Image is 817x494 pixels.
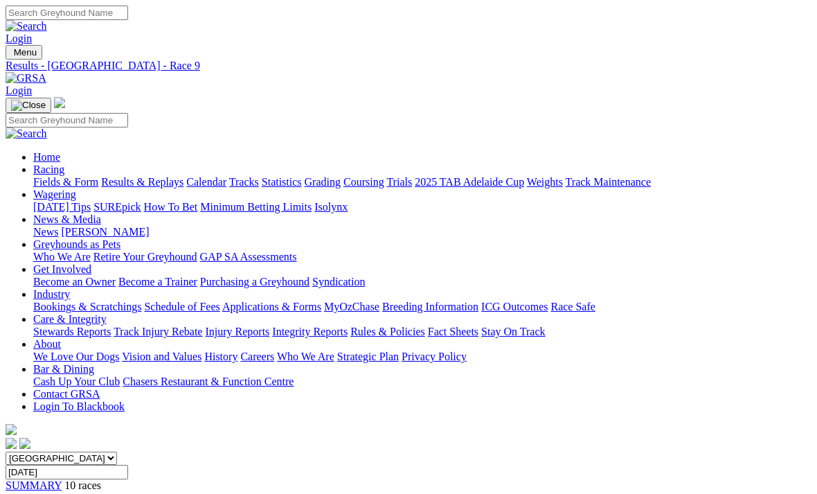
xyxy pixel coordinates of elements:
[33,176,98,188] a: Fields & Form
[6,72,46,85] img: GRSA
[61,226,149,238] a: [PERSON_NAME]
[33,351,811,363] div: About
[11,100,46,111] img: Close
[33,376,811,388] div: Bar & Dining
[527,176,563,188] a: Weights
[33,213,101,225] a: News & Media
[64,479,101,491] span: 10 races
[324,301,379,312] a: MyOzChase
[33,301,811,313] div: Industry
[101,176,183,188] a: Results & Replays
[481,326,545,337] a: Stay On Track
[312,276,365,288] a: Syndication
[6,6,128,20] input: Search
[229,176,259,188] a: Tracks
[6,60,811,72] a: Results - [GEOGRAPHIC_DATA] - Race 9
[6,113,128,127] input: Search
[33,276,116,288] a: Become an Owner
[33,201,811,213] div: Wagering
[204,351,237,362] a: History
[6,45,42,60] button: Toggle navigation
[6,465,128,479] input: Select date
[33,188,76,200] a: Wagering
[54,97,65,108] img: logo-grsa-white.png
[200,251,297,263] a: GAP SA Assessments
[200,201,312,213] a: Minimum Betting Limits
[33,326,111,337] a: Stewards Reports
[277,351,334,362] a: Who We Are
[114,326,202,337] a: Track Injury Rebate
[550,301,595,312] a: Race Safe
[222,301,321,312] a: Applications & Forms
[415,176,524,188] a: 2025 TAB Adelaide Cup
[566,176,651,188] a: Track Maintenance
[6,127,47,140] img: Search
[33,338,61,350] a: About
[262,176,302,188] a: Statistics
[240,351,274,362] a: Careers
[33,363,94,375] a: Bar & Dining
[343,176,384,188] a: Coursing
[33,351,119,362] a: We Love Our Dogs
[33,276,811,288] div: Get Involved
[481,301,548,312] a: ICG Outcomes
[6,424,17,435] img: logo-grsa-white.png
[33,313,107,325] a: Care & Integrity
[337,351,399,362] a: Strategic Plan
[6,98,51,113] button: Toggle navigation
[33,226,811,238] div: News & Media
[33,376,120,387] a: Cash Up Your Club
[93,251,197,263] a: Retire Your Greyhound
[144,201,198,213] a: How To Bet
[33,326,811,338] div: Care & Integrity
[305,176,341,188] a: Grading
[33,400,125,412] a: Login To Blackbook
[33,388,100,400] a: Contact GRSA
[19,438,30,449] img: twitter.svg
[6,479,62,491] a: SUMMARY
[33,301,141,312] a: Bookings & Scratchings
[122,351,201,362] a: Vision and Values
[402,351,467,362] a: Privacy Policy
[6,438,17,449] img: facebook.svg
[33,263,91,275] a: Get Involved
[93,201,141,213] a: SUREpick
[33,201,91,213] a: [DATE] Tips
[14,47,37,58] span: Menu
[33,151,60,163] a: Home
[6,85,32,96] a: Login
[33,251,811,263] div: Greyhounds as Pets
[205,326,269,337] a: Injury Reports
[33,251,91,263] a: Who We Are
[123,376,294,387] a: Chasers Restaurant & Function Centre
[118,276,197,288] a: Become a Trainer
[382,301,478,312] a: Breeding Information
[200,276,309,288] a: Purchasing a Greyhound
[6,33,32,44] a: Login
[314,201,348,213] a: Isolynx
[33,164,64,175] a: Racing
[428,326,478,337] a: Fact Sheets
[33,238,120,250] a: Greyhounds as Pets
[144,301,219,312] a: Schedule of Fees
[386,176,412,188] a: Trials
[33,288,70,300] a: Industry
[33,176,811,188] div: Racing
[272,326,348,337] a: Integrity Reports
[6,20,47,33] img: Search
[186,176,226,188] a: Calendar
[350,326,425,337] a: Rules & Policies
[33,226,58,238] a: News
